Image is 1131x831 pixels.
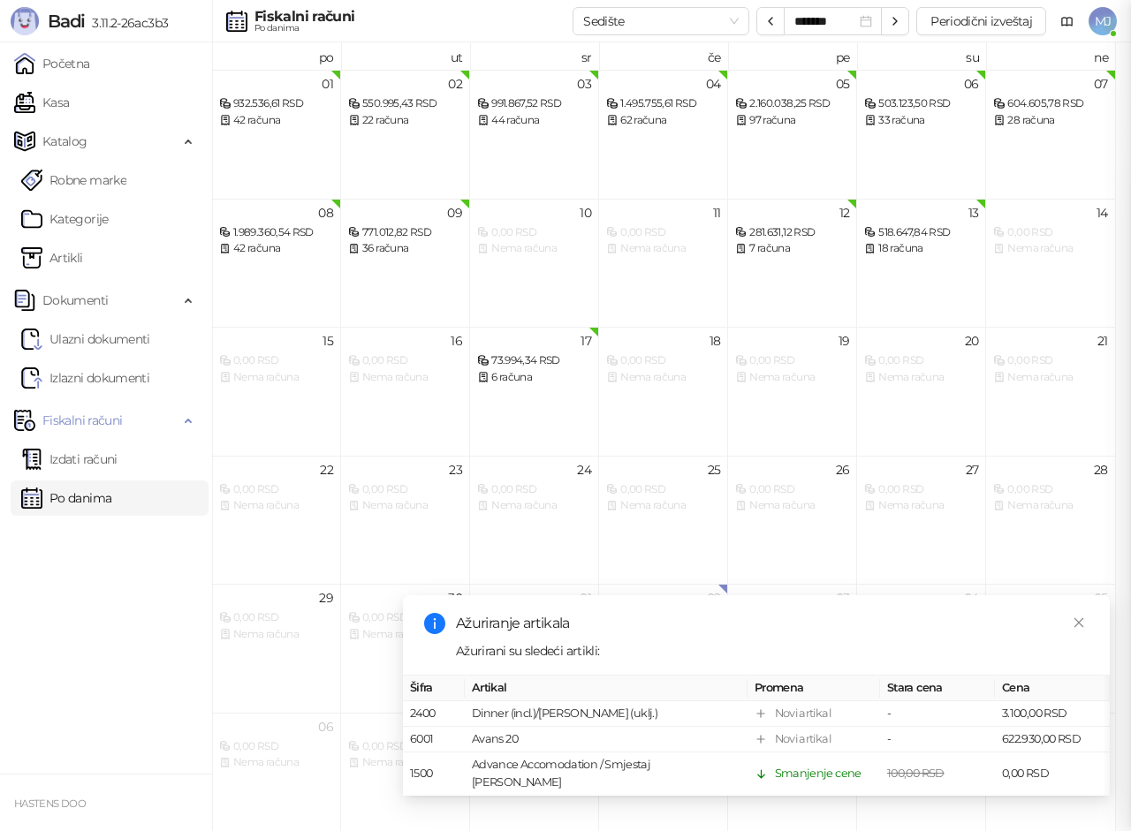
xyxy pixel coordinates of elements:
a: Close [1069,613,1089,632]
td: 622.930,00 RSD [995,728,1110,753]
div: Smanjenje cene [775,766,862,783]
td: - [880,728,995,753]
td: 0,00 RSD [995,753,1110,797]
span: close [1073,616,1085,629]
td: 1500 [403,753,465,797]
th: Šifra [403,676,465,701]
td: 3.100,00 RSD [995,702,1110,728]
div: Novi artikal [775,706,831,723]
td: Advance Accomodation / Smjestaj [PERSON_NAME] [465,753,748,797]
th: Artikal [465,676,748,701]
div: Novi artikal [775,731,831,749]
td: - [880,702,995,728]
span: info-circle [424,613,445,634]
td: Dinner (incl.)/[PERSON_NAME] (uklj.) [465,702,748,728]
td: 6001 [403,728,465,753]
th: Cena [995,676,1110,701]
div: Ažurirani su sledeći artikli: [456,641,1089,661]
td: Avans 20 [465,728,748,753]
th: Promena [748,676,880,701]
th: Stara cena [880,676,995,701]
td: 2400 [403,702,465,728]
span: 100,00 RSD [887,767,945,781]
div: Ažuriranje artikala [456,613,1089,634]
